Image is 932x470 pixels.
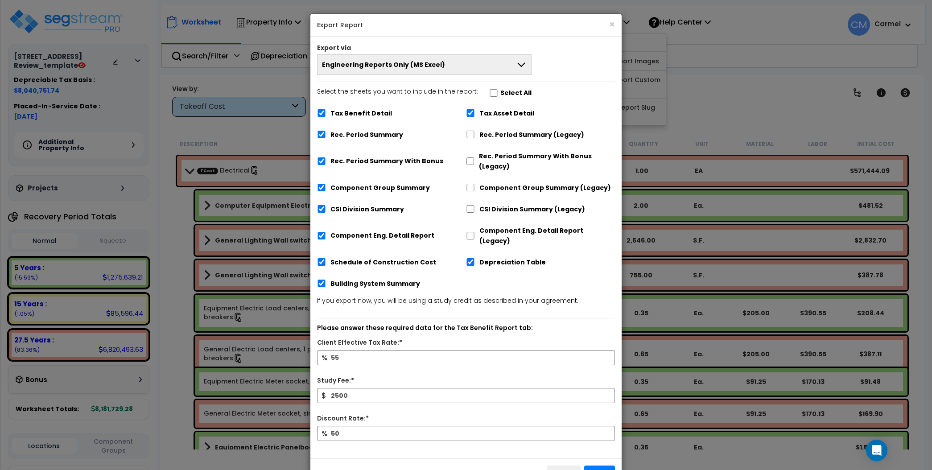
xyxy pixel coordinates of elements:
[322,352,328,363] span: %
[322,428,328,438] span: %
[489,89,498,97] input: Select the sheets you want to include in the report:Select All
[479,204,585,214] label: CSI Division Summary (Legacy)
[479,183,611,193] label: Component Group Summary (Legacy)
[866,440,887,461] div: Open Intercom Messenger
[479,108,534,119] label: Tax Asset Detail
[317,43,351,52] label: Export via
[479,151,615,172] label: Rec. Period Summary With Bonus (Legacy)
[330,130,403,140] label: Rec. Period Summary
[500,88,532,98] label: Select All
[330,204,404,214] label: CSI Division Summary
[317,54,532,75] button: Engineering Reports Only (MS Excel)
[330,279,420,289] label: Building System Summary
[317,413,369,424] label: Discount Rate:*
[317,21,615,29] h5: Export Report
[317,87,478,97] p: Select the sheets you want to include in the report:
[330,183,430,193] label: Component Group Summary
[330,231,434,241] label: Component Eng. Detail Report
[317,375,354,386] label: Study Fee:*
[479,226,615,246] label: Component Eng. Detail Report (Legacy)
[479,257,546,268] label: Depreciation Table
[330,108,392,119] label: Tax Benefit Detail
[317,323,615,334] p: Please answer these required data for the Tax Benefit Report tab:
[479,130,584,140] label: Rec. Period Summary (Legacy)
[322,60,445,69] span: Engineering Reports Only (MS Excel)
[609,20,615,29] button: ×
[322,390,326,400] span: $
[317,338,402,348] label: Client Effective Tax Rate:*
[330,156,443,166] label: Rec. Period Summary With Bonus
[317,296,615,306] p: If you export now, you will be using a study credit as described in your agreement.
[330,257,436,268] label: Schedule of Construction Cost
